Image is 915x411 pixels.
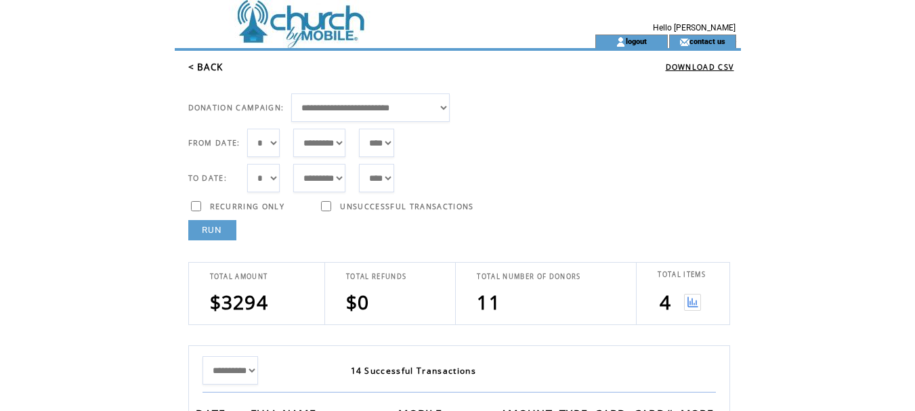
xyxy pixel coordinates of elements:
span: DONATION CAMPAIGN: [188,103,284,112]
span: 14 Successful Transactions [351,365,477,376]
img: contact_us_icon.gif [679,37,689,47]
span: TOTAL NUMBER OF DONORS [477,272,580,281]
span: TOTAL REFUNDS [346,272,406,281]
img: View graph [684,294,701,311]
span: FROM DATE: [188,138,240,148]
a: logout [626,37,647,45]
span: Hello [PERSON_NAME] [653,23,736,33]
span: $3294 [210,289,269,315]
span: RECURRING ONLY [210,202,285,211]
span: 4 [660,289,671,315]
a: DOWNLOAD CSV [666,62,734,72]
a: RUN [188,220,236,240]
span: TOTAL ITEMS [658,270,706,279]
span: TO DATE: [188,173,228,183]
span: TOTAL AMOUNT [210,272,268,281]
a: contact us [689,37,725,45]
span: 11 [477,289,501,315]
span: UNSUCCESSFUL TRANSACTIONS [340,202,473,211]
img: account_icon.gif [616,37,626,47]
a: < BACK [188,61,224,73]
span: $0 [346,289,370,315]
